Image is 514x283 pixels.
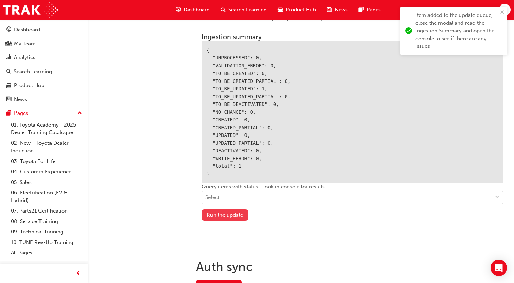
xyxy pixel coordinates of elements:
a: 01. Toyota Academy - 2025 Dealer Training Catalogue [8,120,85,138]
a: 07. Parts21 Certification [8,206,85,216]
button: Pages [3,107,85,120]
span: up-icon [77,109,82,118]
span: car-icon [6,83,11,89]
span: prev-icon [76,269,81,278]
span: pages-icon [6,110,11,117]
a: Dashboard [3,23,85,36]
span: guage-icon [176,6,181,14]
h1: Auth sync [196,259,509,274]
a: News [3,93,85,106]
span: Pages [367,6,381,14]
div: Pages [14,109,28,117]
a: 02. New - Toyota Dealer Induction [8,138,85,156]
a: Product Hub [3,79,85,92]
a: news-iconNews [321,3,353,17]
span: search-icon [221,6,226,14]
span: news-icon [6,97,11,103]
span: Dashboard [184,6,210,14]
a: 05. Sales [8,177,85,188]
a: car-iconProduct Hub [272,3,321,17]
button: Run the update [202,209,248,221]
div: Item added to the update queue, close the modal and read the Ingestion Summary and open the conso... [415,11,498,50]
a: 03. Toyota For Life [8,156,85,167]
a: guage-iconDashboard [170,3,215,17]
div: News [14,96,27,104]
div: Dashboard [14,26,40,34]
button: RJ [499,4,511,16]
div: Open Intercom Messenger [491,260,507,276]
div: Select... [205,194,224,202]
a: 09. Technical Training [8,227,85,237]
a: 06. Electrification (EV & Hybrid) [8,187,85,206]
span: Product Hub [286,6,316,14]
div: My Team [14,40,36,48]
span: down-icon [495,193,500,202]
h3: Ingestion summary [202,33,503,41]
span: News [335,6,348,14]
span: news-icon [327,6,332,14]
a: Analytics [3,51,85,64]
span: search-icon [6,69,11,75]
button: close [500,9,505,17]
span: people-icon [6,41,11,47]
span: pages-icon [359,6,364,14]
span: Search Learning [228,6,267,14]
a: Search Learning [3,65,85,78]
a: search-iconSearch Learning [215,3,272,17]
button: DashboardMy TeamAnalyticsSearch LearningProduct HubNews [3,22,85,107]
span: chart-icon [6,55,11,61]
span: car-icon [278,6,283,14]
a: 10. TUNE Rev-Up Training [8,237,85,248]
div: Search Learning [14,68,52,76]
a: My Team [3,37,85,50]
span: guage-icon [6,27,11,33]
img: Trak [3,2,58,18]
div: Analytics [14,54,35,62]
a: All Pages [8,248,85,258]
div: Product Hub [14,81,44,89]
a: 04. Customer Experience [8,166,85,177]
div: { "UNPROCESSED": 0, "VALIDATION_ERROR": 0, "TO_BE_CREATED": 0, "TO_BE_CREATED_PARTIAL": 0, "TO_BE... [202,41,503,183]
div: Query items with status - look in console for results: [202,183,503,209]
a: pages-iconPages [353,3,386,17]
a: 08. Service Training [8,216,85,227]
